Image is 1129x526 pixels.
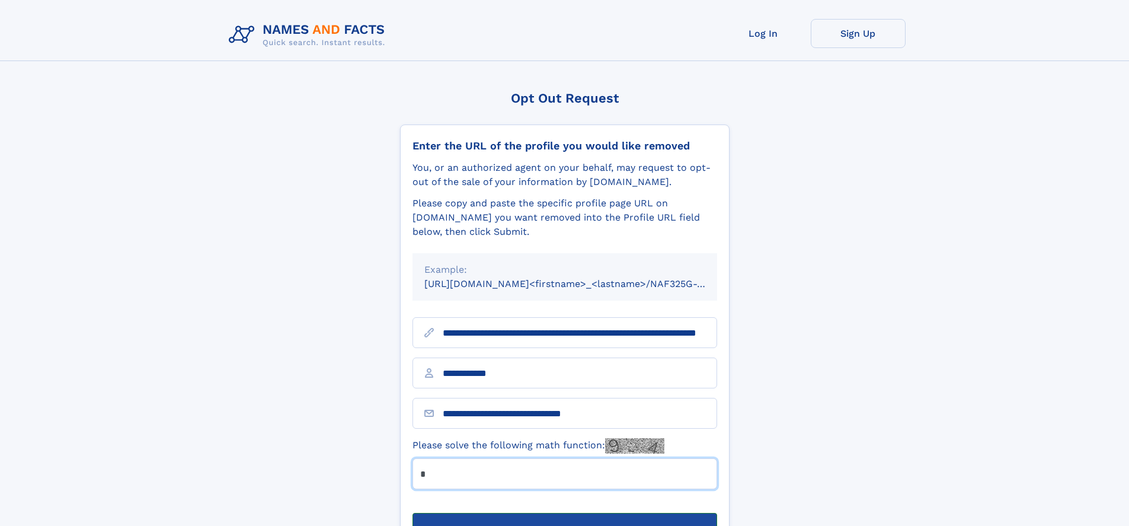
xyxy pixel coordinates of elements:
[716,19,811,48] a: Log In
[224,19,395,51] img: Logo Names and Facts
[412,438,664,454] label: Please solve the following math function:
[811,19,906,48] a: Sign Up
[424,263,705,277] div: Example:
[412,161,717,189] div: You, or an authorized agent on your behalf, may request to opt-out of the sale of your informatio...
[412,139,717,152] div: Enter the URL of the profile you would like removed
[412,196,717,239] div: Please copy and paste the specific profile page URL on [DOMAIN_NAME] you want removed into the Pr...
[400,91,730,106] div: Opt Out Request
[424,278,740,289] small: [URL][DOMAIN_NAME]<firstname>_<lastname>/NAF325G-xxxxxxxx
